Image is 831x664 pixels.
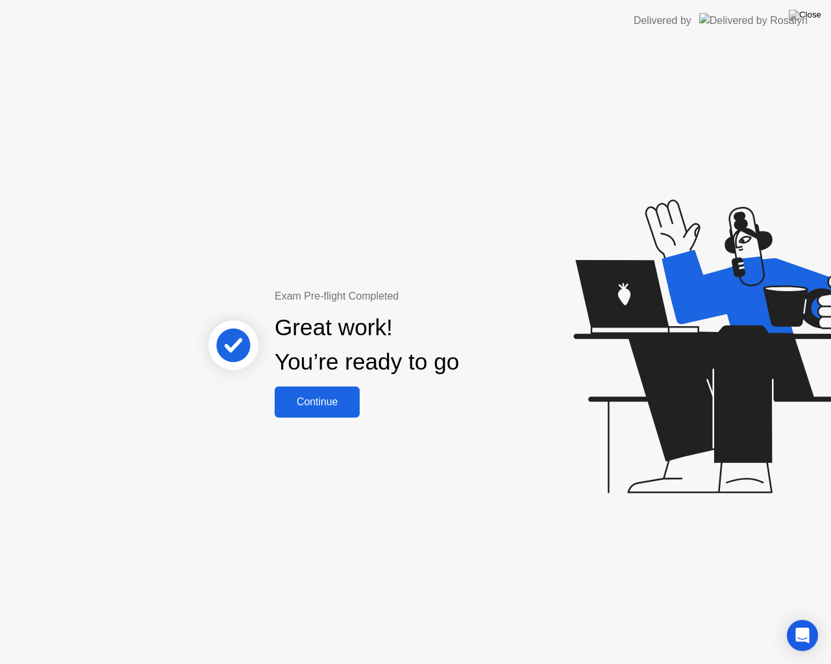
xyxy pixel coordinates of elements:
[275,386,360,418] button: Continue
[789,10,821,20] img: Close
[787,620,818,651] div: Open Intercom Messenger
[699,13,808,28] img: Delivered by Rosalyn
[279,396,356,408] div: Continue
[275,289,543,304] div: Exam Pre-flight Completed
[634,13,691,29] div: Delivered by
[275,311,459,379] div: Great work! You’re ready to go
